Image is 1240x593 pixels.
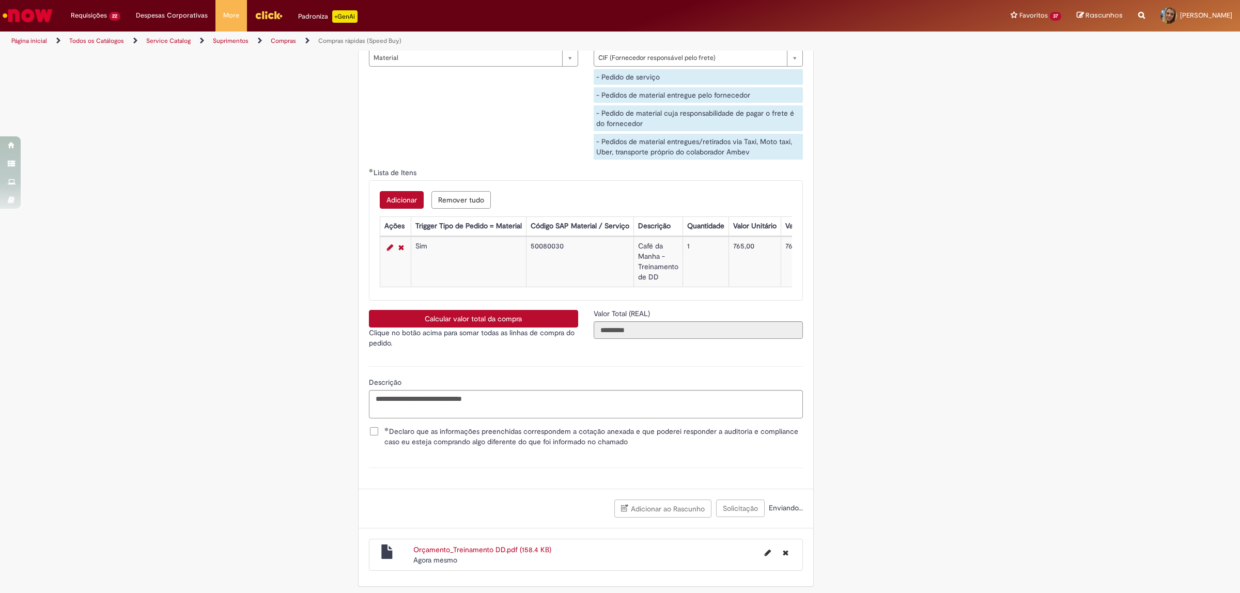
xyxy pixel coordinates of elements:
td: 1 [683,237,729,287]
th: Valor Unitário [729,217,781,236]
div: Padroniza [298,10,358,23]
span: Despesas Corporativas [136,10,208,21]
td: 50080030 [526,237,633,287]
input: Valor Total (REAL) [594,321,803,339]
th: Quantidade [683,217,729,236]
img: ServiceNow [1,5,54,26]
span: Obrigatório Preenchido [369,168,374,173]
td: Café da Manha - Treinamento de DD [633,237,683,287]
a: Editar Linha 1 [384,241,396,254]
a: Orçamento_Treinamento DD.pdf (158.4 KB) [413,545,551,554]
th: Trigger Tipo de Pedido = Material [411,217,526,236]
p: +GenAi [332,10,358,23]
textarea: Descrição [369,390,803,418]
th: Código SAP Material / Serviço [526,217,633,236]
div: - Pedidos de material entregue pelo fornecedor [594,87,803,103]
th: Ações [380,217,411,236]
p: Clique no botão acima para somar todas as linhas de compra do pedido. [369,327,578,348]
a: Service Catalog [146,37,191,45]
span: Enviando... [767,503,803,512]
span: Material [374,50,557,66]
a: Compras rápidas (Speed Buy) [318,37,401,45]
a: Página inicial [11,37,47,45]
a: Remover linha 1 [396,241,407,254]
a: Suprimentos [213,37,249,45]
span: 37 [1050,12,1061,21]
ul: Trilhas de página [8,32,819,51]
span: Descrição [369,378,404,387]
span: Lista de Itens [374,168,419,177]
button: Editar nome de arquivo Orçamento_Treinamento DD.pdf [758,544,777,561]
time: 28/08/2025 17:40:12 [413,555,457,565]
a: Compras [271,37,296,45]
button: Add a row for Lista de Itens [380,191,424,209]
button: Remove all rows for Lista de Itens [431,191,491,209]
span: CIF (Fornecedor responsável pelo frete) [598,50,782,66]
a: Todos os Catálogos [69,37,124,45]
span: Agora mesmo [413,555,457,565]
span: Rascunhos [1086,10,1123,20]
span: Requisições [71,10,107,21]
th: Valor Total Moeda [781,217,847,236]
label: Somente leitura - Valor Total (REAL) [594,308,652,319]
span: Favoritos [1019,10,1048,21]
div: - Pedido de serviço [594,69,803,85]
th: Descrição [633,217,683,236]
span: Somente leitura - Valor Total (REAL) [594,309,652,318]
td: 765,00 [781,237,847,287]
a: Rascunhos [1077,11,1123,21]
span: More [223,10,239,21]
div: - Pedido de material cuja responsabilidade de pagar o frete é do fornecedor [594,105,803,131]
span: [PERSON_NAME] [1180,11,1232,20]
button: Excluir Orçamento_Treinamento DD.pdf [777,544,795,561]
div: - Pedidos de material entregues/retirados via Taxi, Moto taxi, Uber, transporte próprio do colabo... [594,134,803,160]
img: click_logo_yellow_360x200.png [255,7,283,23]
span: 22 [109,12,120,21]
td: 765,00 [729,237,781,287]
td: Sim [411,237,526,287]
span: Obrigatório Preenchido [384,427,389,431]
button: Calcular valor total da compra [369,310,578,327]
span: Declaro que as informações preenchidas correspondem a cotação anexada e que poderei responder a a... [384,426,803,447]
